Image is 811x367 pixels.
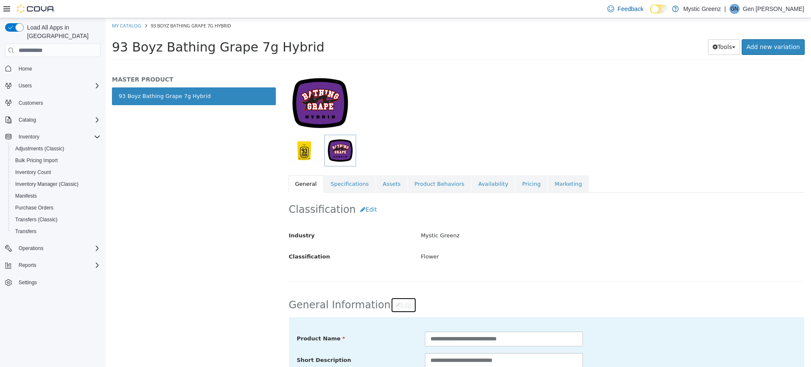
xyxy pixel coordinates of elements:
[12,203,57,213] a: Purchase Orders
[15,216,57,223] span: Transfers (Classic)
[15,243,47,253] button: Operations
[15,157,58,164] span: Bulk Pricing Import
[724,4,726,14] p: |
[19,262,36,269] span: Reports
[24,23,101,40] span: Load All Apps in [GEOGRAPHIC_DATA]
[19,279,37,286] span: Settings
[15,260,40,270] button: Reports
[683,4,721,14] p: Mystic Greenz
[302,157,365,175] a: Product Behaviors
[15,132,43,142] button: Inventory
[15,277,40,288] a: Settings
[17,5,55,13] img: Cova
[6,4,35,11] a: My Catalog
[602,21,635,37] button: Tools
[15,132,101,142] span: Inventory
[218,157,270,175] a: Specifications
[15,63,101,73] span: Home
[2,62,104,74] button: Home
[731,4,738,14] span: GN
[191,317,240,324] span: Product Name
[309,210,705,225] div: Mystic Greenz
[8,226,104,237] button: Transfers
[8,178,104,190] button: Inventory Manager (Classic)
[12,226,40,237] a: Transfers
[8,214,104,226] button: Transfers (Classic)
[442,157,483,175] a: Marketing
[12,215,61,225] a: Transfers (Classic)
[6,22,219,36] span: 93 Boyz Bathing Grape 7g Hybrid
[12,226,101,237] span: Transfers
[15,260,101,270] span: Reports
[12,215,101,225] span: Transfers (Classic)
[8,202,104,214] button: Purchase Orders
[8,143,104,155] button: Adjustments (Classic)
[604,0,647,17] a: Feedback
[19,245,44,252] span: Operations
[12,167,54,177] a: Inventory Count
[366,157,409,175] a: Availability
[12,167,101,177] span: Inventory Count
[15,81,101,91] span: Users
[183,214,210,220] span: Industry
[19,117,36,123] span: Catalog
[15,193,37,199] span: Manifests
[15,98,101,108] span: Customers
[2,114,104,126] button: Catalog
[309,231,705,246] div: Flower
[6,69,170,87] a: 93 Boyz Bathing Grape 7g Hybrid
[12,179,82,189] a: Inventory Manager (Classic)
[2,131,104,143] button: Inventory
[183,235,225,242] span: Classification
[19,65,32,72] span: Home
[636,21,699,37] a: Add new variation
[8,155,104,166] button: Bulk Pricing Import
[2,97,104,109] button: Customers
[5,59,101,310] nav: Complex example
[410,157,442,175] a: Pricing
[2,259,104,271] button: Reports
[650,5,668,14] input: Dark Mode
[15,115,39,125] button: Catalog
[12,203,101,213] span: Purchase Orders
[8,190,104,202] button: Manifests
[15,277,101,288] span: Settings
[15,81,35,91] button: Users
[15,145,64,152] span: Adjustments (Classic)
[270,157,302,175] a: Assets
[15,181,79,188] span: Inventory Manager (Classic)
[15,228,36,235] span: Transfers
[183,279,699,295] h2: General Information
[12,155,101,166] span: Bulk Pricing Import
[743,4,805,14] p: Gen [PERSON_NAME]
[618,5,643,13] span: Feedback
[19,82,32,89] span: Users
[183,184,699,199] h2: Classification
[8,166,104,178] button: Inventory Count
[12,144,101,154] span: Adjustments (Classic)
[12,144,68,154] a: Adjustments (Classic)
[285,279,311,295] button: Edit
[12,179,101,189] span: Inventory Manager (Classic)
[191,339,246,345] span: Short Description
[45,4,125,11] span: 93 Boyz Bathing Grape 7g Hybrid
[15,64,35,74] a: Home
[19,100,43,106] span: Customers
[12,155,61,166] a: Bulk Pricing Import
[19,133,39,140] span: Inventory
[183,157,218,175] a: General
[12,191,40,201] a: Manifests
[15,204,54,211] span: Purchase Orders
[250,184,276,199] button: Edit
[12,191,101,201] span: Manifests
[6,57,170,65] h5: MASTER PRODUCT
[15,169,51,176] span: Inventory Count
[15,98,46,108] a: Customers
[15,115,101,125] span: Catalog
[2,80,104,92] button: Users
[2,276,104,288] button: Settings
[15,243,101,253] span: Operations
[2,242,104,254] button: Operations
[183,53,246,117] img: 150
